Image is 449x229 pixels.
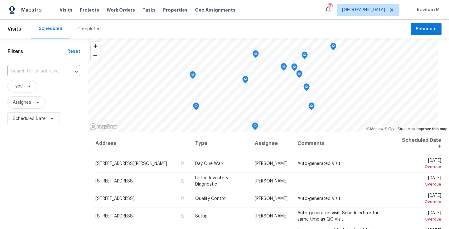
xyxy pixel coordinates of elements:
[253,50,259,60] div: Map marker
[384,127,415,131] a: OpenStreetMap
[190,132,250,155] th: Type
[195,214,208,218] span: Setup
[91,51,100,60] button: Zoom out
[401,211,441,222] span: [DATE]
[95,214,134,218] span: [STREET_ADDRESS]
[13,83,23,89] span: Type
[255,179,287,183] span: [PERSON_NAME]
[417,127,447,131] a: Improve this map
[195,162,224,166] span: Day One Walk
[401,176,441,187] span: [DATE]
[7,48,67,55] h1: Filters
[330,43,336,52] div: Map marker
[342,7,385,13] span: [GEOGRAPHIC_DATA]
[296,70,302,80] div: Map marker
[180,196,185,201] button: Copy Address
[401,164,441,170] div: Overdue
[193,102,199,112] div: Map marker
[195,7,235,13] span: Geo Assignments
[190,71,196,81] div: Map marker
[180,213,185,219] button: Copy Address
[255,162,287,166] span: [PERSON_NAME]
[95,132,190,155] th: Address
[250,132,292,155] th: Assignee
[180,178,185,184] button: Copy Address
[67,48,80,55] div: Reset
[281,63,287,73] div: Map marker
[91,42,100,51] button: Zoom in
[252,122,258,132] div: Map marker
[142,8,156,12] span: Tasks
[414,7,440,13] span: Ravihari M
[7,22,21,36] span: Visits
[297,162,340,166] span: Auto-generated Visit
[88,38,438,132] canvas: Map
[291,63,297,73] div: Map marker
[242,76,249,86] div: Map marker
[255,214,287,218] span: [PERSON_NAME]
[401,193,441,205] span: [DATE]
[180,161,185,166] button: Copy Address
[95,179,134,183] span: [STREET_ADDRESS]
[72,67,81,76] button: Open
[308,102,315,112] div: Map marker
[401,158,441,170] span: [DATE]
[401,181,441,187] div: Overdue
[7,67,63,76] input: Search for an address...
[195,197,227,201] span: Quality Control
[13,116,46,122] span: Scheduled Date
[292,132,396,155] th: Comments
[80,7,99,13] span: Projects
[297,211,379,222] span: Auto-generated visit. Scheduled for the same time as QC Visit.
[95,162,167,166] span: [STREET_ADDRESS][PERSON_NAME]
[95,197,134,201] span: [STREET_ADDRESS]
[401,199,441,205] div: Overdue
[396,132,442,155] th: Scheduled Date ↑
[366,127,384,131] a: Mapbox
[21,7,42,13] span: Maestro
[302,52,308,61] div: Map marker
[60,7,72,13] span: Visits
[13,99,31,106] span: Assignee
[401,216,441,222] div: Overdue
[195,176,228,187] span: Listed Inventory Diagnostic
[303,83,310,93] div: Map marker
[39,26,62,32] div: Scheduled
[297,197,340,201] span: Auto-generated Visit
[77,26,101,32] div: Completed
[411,23,442,36] button: Schedule
[416,25,437,33] span: Schedule
[163,7,187,13] span: Properties
[89,123,117,130] a: Mapbox homepage
[328,4,332,10] div: 54
[297,179,299,183] span: -
[255,197,287,201] span: [PERSON_NAME]
[107,7,135,13] span: Work Orders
